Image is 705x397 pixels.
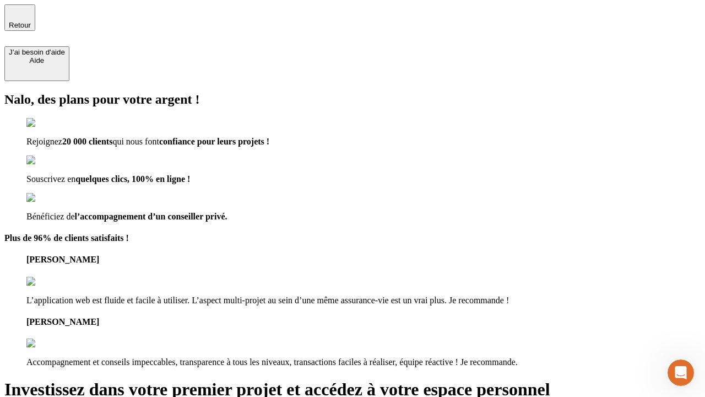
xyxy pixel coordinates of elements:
button: J’ai besoin d'aideAide [4,46,69,81]
button: Retour [4,4,35,31]
h2: Nalo, des plans pour votre argent ! [4,92,701,107]
span: Bénéficiez de [26,212,75,221]
span: l’accompagnement d’un conseiller privé. [75,212,227,221]
span: 20 000 clients [62,137,113,146]
img: reviews stars [26,277,81,287]
span: Retour [9,21,31,29]
span: quelques clics, 100% en ligne ! [75,174,190,184]
span: qui nous font [112,137,159,146]
div: Aide [9,56,65,65]
div: J’ai besoin d'aide [9,48,65,56]
img: checkmark [26,193,74,203]
span: confiance pour leurs projets ! [159,137,269,146]
h4: [PERSON_NAME] [26,255,701,265]
img: checkmark [26,155,74,165]
p: L’application web est fluide et facile à utiliser. L’aspect multi-projet au sein d’une même assur... [26,296,701,305]
span: Rejoignez [26,137,62,146]
img: reviews stars [26,339,81,348]
span: Souscrivez en [26,174,75,184]
h4: Plus de 96% de clients satisfaits ! [4,233,701,243]
iframe: Intercom live chat [668,360,694,386]
img: checkmark [26,118,74,128]
p: Accompagnement et conseils impeccables, transparence à tous les niveaux, transactions faciles à r... [26,357,701,367]
h4: [PERSON_NAME] [26,317,701,327]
